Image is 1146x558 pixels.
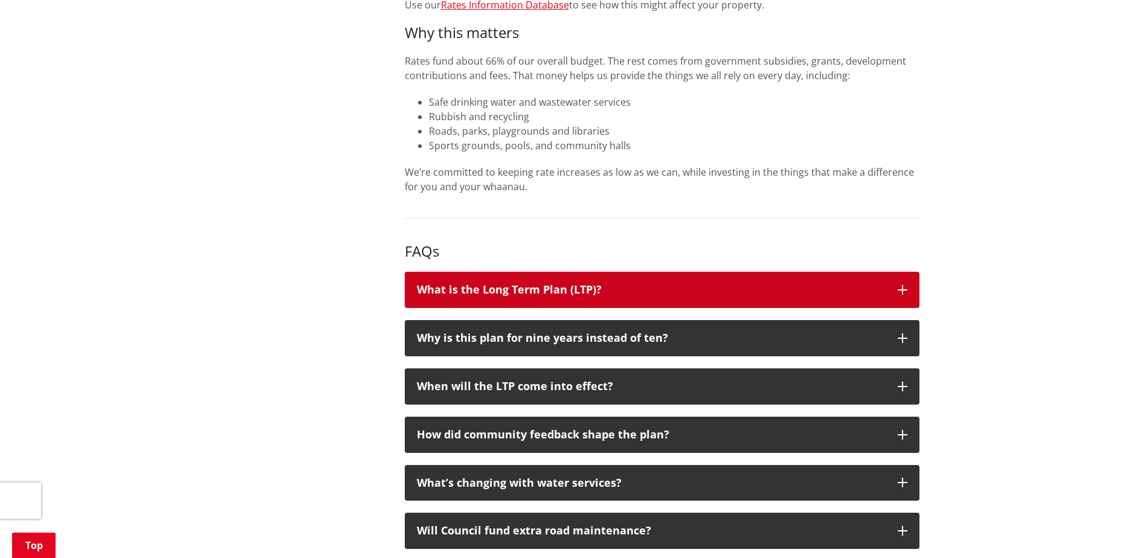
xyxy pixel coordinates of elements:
[429,124,919,138] li: Roads, parks, playgrounds and libraries
[405,465,919,501] button: What’s changing with water services?
[405,417,919,453] button: How did community feedback shape the plan?
[1090,507,1134,551] iframe: Messenger Launcher
[429,95,631,109] span: Safe drinking water and wastewater services
[405,165,919,194] p: We’re committed to keeping rate increases as low as we can, while investing in the things that ma...
[417,284,886,296] div: What is the Long Term Plan (LTP)?
[405,54,919,83] p: Rates fund about 66% of our overall budget. The rest comes from government subsidies, grants, dev...
[12,533,56,558] a: Top
[405,24,919,42] h3: Why this matters
[429,138,919,153] li: Sports grounds, pools, and community halls
[417,525,886,537] div: Will Council fund extra road maintenance?
[405,368,919,405] button: When will the LTP come into effect?
[417,429,886,441] div: How did community feedback shape the plan?
[405,218,919,260] h3: FAQs
[405,272,919,308] button: What is the Long Term Plan (LTP)?
[417,477,886,489] div: What’s changing with water services?
[405,513,919,549] button: Will Council fund extra road maintenance?
[417,332,886,344] div: Why is this plan for nine years instead of ten?
[405,320,919,356] button: Why is this plan for nine years instead of ten?
[429,109,919,124] li: Rubbish and recycling
[417,380,886,393] div: When will the LTP come into effect?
